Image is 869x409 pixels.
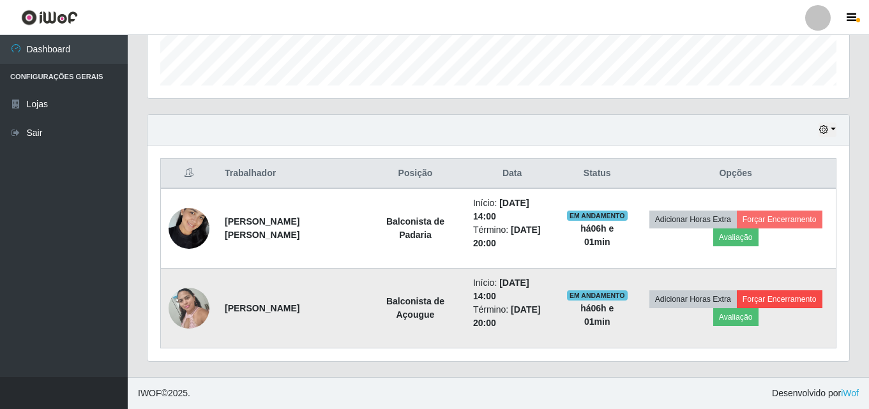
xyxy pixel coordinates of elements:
span: EM ANDAMENTO [567,211,628,221]
span: © 2025 . [138,387,190,400]
time: [DATE] 14:00 [473,278,529,301]
strong: há 06 h e 01 min [580,223,614,247]
img: 1702328329487.jpeg [169,281,209,335]
a: iWof [841,388,859,398]
button: Forçar Encerramento [737,290,822,308]
li: Término: [473,223,551,250]
button: Avaliação [713,228,759,246]
img: CoreUI Logo [21,10,78,26]
li: Início: [473,197,551,223]
strong: Balconista de Padaria [386,216,444,240]
th: Data [465,159,559,189]
strong: há 06 h e 01 min [580,303,614,327]
strong: [PERSON_NAME] [225,303,299,313]
span: IWOF [138,388,162,398]
strong: Balconista de Açougue [386,296,444,320]
strong: [PERSON_NAME] [PERSON_NAME] [225,216,299,240]
span: Desenvolvido por [772,387,859,400]
span: EM ANDAMENTO [567,290,628,301]
li: Término: [473,303,551,330]
th: Opções [635,159,836,189]
button: Adicionar Horas Extra [649,290,737,308]
th: Trabalhador [217,159,365,189]
li: Início: [473,276,551,303]
button: Avaliação [713,308,759,326]
button: Forçar Encerramento [737,211,822,228]
th: Status [559,159,635,189]
button: Adicionar Horas Extra [649,211,737,228]
time: [DATE] 14:00 [473,198,529,221]
img: 1736860936757.jpeg [169,201,209,255]
th: Posição [365,159,465,189]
